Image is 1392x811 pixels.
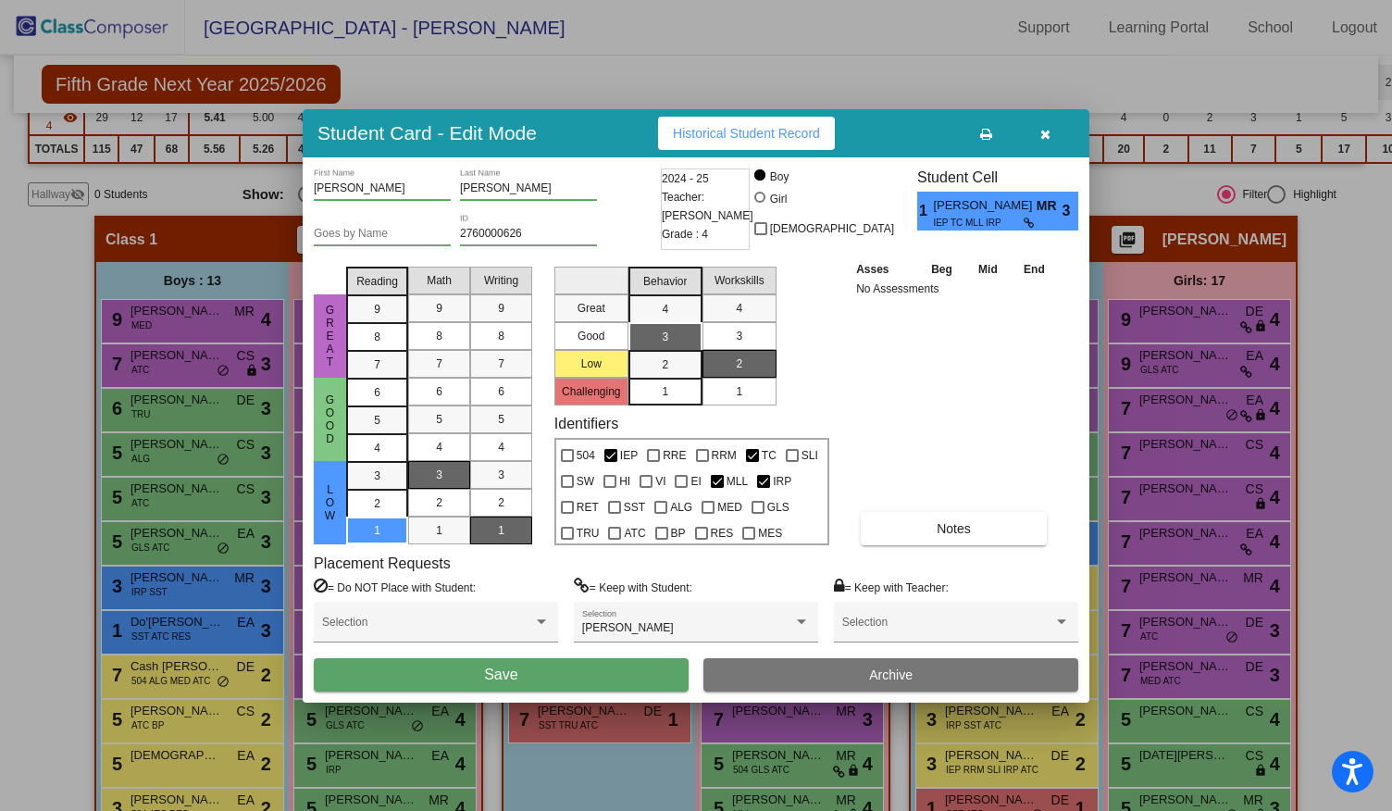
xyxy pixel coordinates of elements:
[727,470,748,493] span: MLL
[662,329,668,345] span: 3
[322,483,339,522] span: Low
[773,470,791,493] span: IRP
[356,273,398,290] span: Reading
[662,301,668,318] span: 4
[861,512,1047,545] button: Notes
[802,444,818,467] span: SLI
[498,356,504,372] span: 7
[484,272,518,289] span: Writing
[933,196,1036,216] span: [PERSON_NAME]
[577,444,595,467] span: 504
[436,467,442,483] span: 3
[662,356,668,373] span: 2
[436,494,442,511] span: 2
[690,470,701,493] span: EI
[1063,200,1078,222] span: 3
[869,668,913,682] span: Archive
[624,522,645,544] span: ATC
[498,522,504,539] span: 1
[655,470,665,493] span: VI
[673,126,820,141] span: Historical Student Record
[619,470,630,493] span: HI
[374,301,380,318] span: 9
[933,216,1023,230] span: IEP TC MLL IRP
[851,259,918,280] th: Asses
[662,383,668,400] span: 1
[767,496,789,518] span: GLS
[374,329,380,345] span: 8
[374,440,380,456] span: 4
[577,522,600,544] span: TRU
[374,384,380,401] span: 6
[322,304,339,368] span: Great
[769,168,789,185] div: Boy
[662,169,709,188] span: 2024 - 25
[436,411,442,428] span: 5
[662,225,708,243] span: Grade : 4
[1011,259,1059,280] th: End
[436,300,442,317] span: 9
[736,356,742,372] span: 2
[577,470,594,493] span: SW
[374,522,380,539] span: 1
[436,439,442,455] span: 4
[762,444,777,467] span: TC
[663,444,686,467] span: RRE
[582,621,674,634] span: [PERSON_NAME]
[937,521,971,536] span: Notes
[374,412,380,429] span: 5
[671,522,686,544] span: BP
[712,444,737,467] span: RRM
[460,228,597,241] input: Enter ID
[322,393,339,445] span: Good
[643,273,687,290] span: Behavior
[670,496,692,518] span: ALG
[736,328,742,344] span: 3
[314,658,689,692] button: Save
[374,495,380,512] span: 2
[498,439,504,455] span: 4
[314,578,476,596] label: = Do NOT Place with Student:
[715,272,764,289] span: Workskills
[374,468,380,484] span: 3
[834,578,949,596] label: = Keep with Teacher:
[574,578,692,596] label: = Keep with Student:
[498,467,504,483] span: 3
[1037,196,1063,216] span: MR
[620,444,638,467] span: IEP
[758,522,782,544] span: MES
[851,280,1058,298] td: No Assessments
[374,356,380,373] span: 7
[317,121,537,144] h3: Student Card - Edit Mode
[662,188,753,225] span: Teacher: [PERSON_NAME]
[484,667,517,682] span: Save
[427,272,452,289] span: Math
[769,191,788,207] div: Girl
[917,200,933,222] span: 1
[436,356,442,372] span: 7
[624,496,645,518] span: SST
[736,300,742,317] span: 4
[770,218,894,240] span: [DEMOGRAPHIC_DATA]
[736,383,742,400] span: 1
[436,522,442,539] span: 1
[498,494,504,511] span: 2
[717,496,742,518] span: MED
[498,411,504,428] span: 5
[577,496,599,518] span: RET
[314,555,451,572] label: Placement Requests
[498,383,504,400] span: 6
[965,259,1010,280] th: Mid
[703,658,1078,692] button: Archive
[436,383,442,400] span: 6
[498,300,504,317] span: 9
[918,259,966,280] th: Beg
[711,522,734,544] span: RES
[436,328,442,344] span: 8
[917,168,1078,186] h3: Student Cell
[554,415,618,432] label: Identifiers
[498,328,504,344] span: 8
[658,117,835,150] button: Historical Student Record
[314,228,451,241] input: goes by name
